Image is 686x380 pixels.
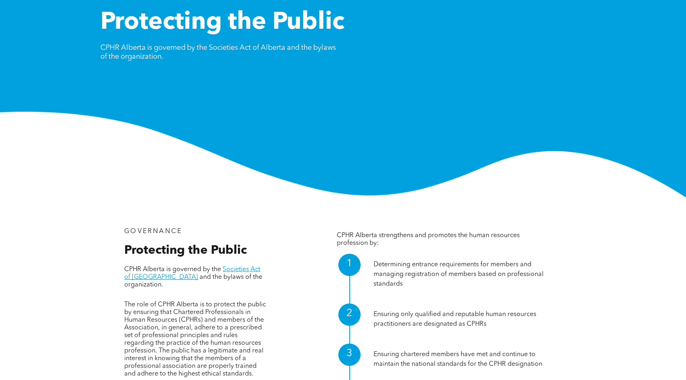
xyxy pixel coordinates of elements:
[374,260,562,289] p: Determining entrance requirements for members and managing registration of members based on profe...
[337,232,520,246] span: CPHR Alberta strengthens and promotes the human resources profession by:
[100,11,344,35] span: Protecting the Public
[374,310,562,329] p: Ensuring only qualified and reputable human resources practitioners are designated as CPHRs
[374,350,562,369] p: Ensuring chartered members have met and continue to maintain the national standards for the CPHR ...
[124,228,182,235] span: GOVERNANCE
[124,266,221,273] span: CPHR Alberta is governed by the
[338,344,361,366] div: 3
[124,274,262,288] span: and the bylaws of the organization.
[124,244,247,257] span: Protecting the Public
[124,266,260,280] a: Societies Act of [GEOGRAPHIC_DATA]
[100,44,336,60] span: CPHR Alberta is governed by the Societies Act of Alberta and the bylaws of the organization.
[124,301,266,377] span: The role of CPHR Alberta is to protect the public by ensuring that Chartered Professionals in Hum...
[338,304,361,326] div: 2
[338,254,361,276] div: 1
